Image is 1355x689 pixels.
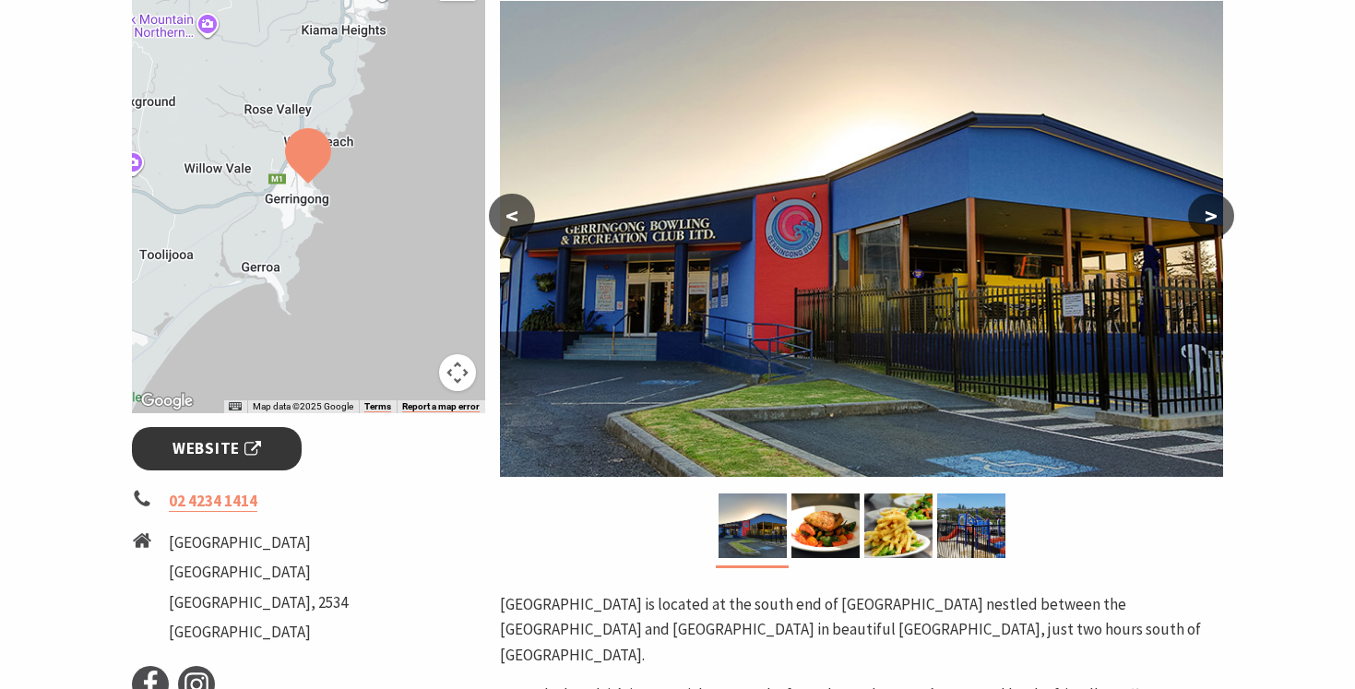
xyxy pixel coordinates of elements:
span: Map data ©2025 Google [253,401,353,411]
li: [GEOGRAPHIC_DATA], 2534 [169,590,348,615]
span: Website [172,436,261,461]
a: Website [132,427,303,470]
button: Keyboard shortcuts [229,400,242,413]
img: Google [137,389,197,413]
p: [GEOGRAPHIC_DATA] is located at the south end of [GEOGRAPHIC_DATA] nestled between the [GEOGRAPHI... [500,592,1223,668]
button: Map camera controls [439,354,476,391]
a: Report a map error [402,401,480,412]
a: Open this area in Google Maps (opens a new window) [137,389,197,413]
li: [GEOGRAPHIC_DATA] [169,560,348,585]
li: [GEOGRAPHIC_DATA] [169,530,348,555]
a: Terms (opens in new tab) [364,401,391,412]
li: [GEOGRAPHIC_DATA] [169,620,348,645]
button: > [1188,194,1234,238]
button: < [489,194,535,238]
a: 02 4234 1414 [169,491,257,512]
